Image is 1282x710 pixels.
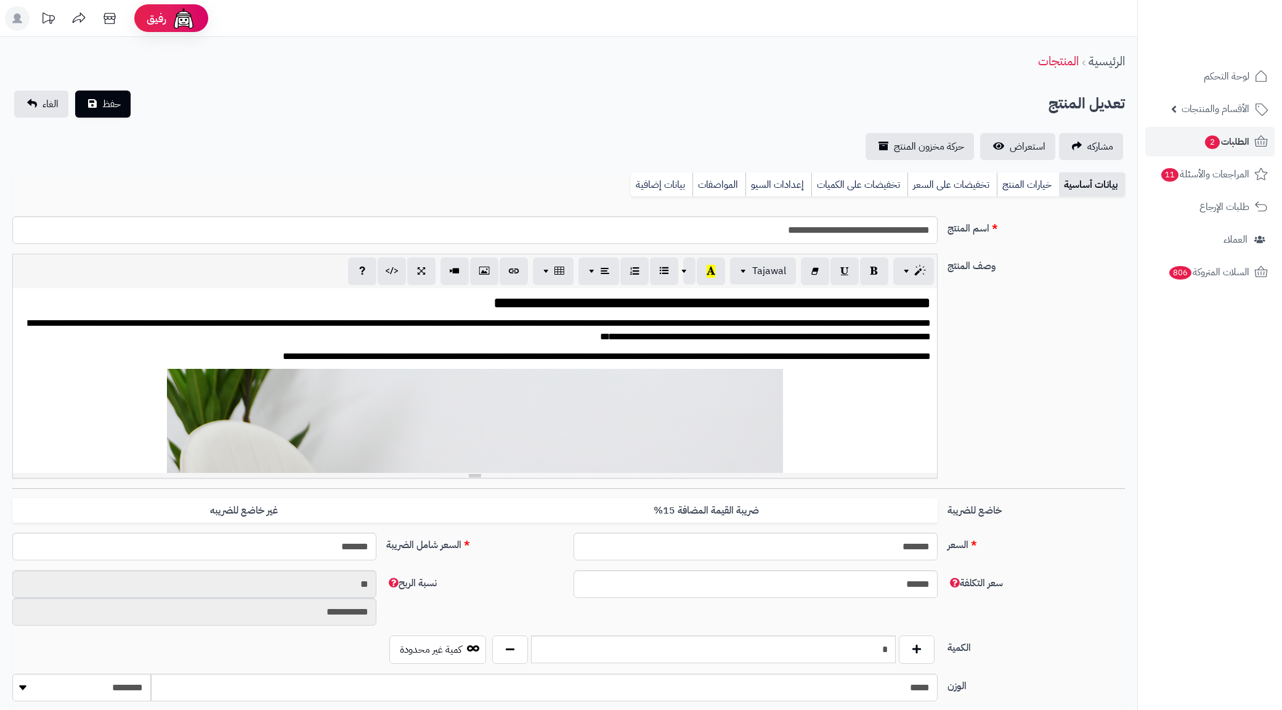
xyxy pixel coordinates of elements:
[866,133,974,160] a: حركة مخزون المنتج
[745,172,811,197] a: إعدادات السيو
[1145,62,1275,91] a: لوحة التحكم
[692,172,745,197] a: المواصفات
[43,97,59,111] span: الغاء
[386,576,437,591] span: نسبة الربح
[980,133,1055,160] a: استعراض
[752,264,786,278] span: Tajawal
[1145,159,1275,189] a: المراجعات والأسئلة11
[943,533,1130,552] label: السعر
[943,674,1130,693] label: الوزن
[1087,139,1113,154] span: مشاركه
[1168,264,1249,281] span: السلات المتروكة
[1010,139,1045,154] span: استعراض
[1223,231,1248,248] span: العملاء
[943,498,1130,518] label: خاضع للضريبة
[1198,31,1270,57] img: logo-2.png
[1049,91,1125,116] h2: تعديل المنتج
[730,257,796,284] button: Tajawal
[381,533,569,552] label: السعر شامل الضريبة
[1161,168,1179,182] span: 11
[1145,257,1275,287] a: السلات المتروكة806
[1204,68,1249,85] span: لوحة التحكم
[943,635,1130,655] label: الكمية
[947,576,1003,591] span: سعر التكلفة
[1199,198,1249,216] span: طلبات الإرجاع
[1038,52,1079,70] a: المنتجات
[1169,266,1191,280] span: 806
[1205,135,1220,149] span: 2
[1145,127,1275,156] a: الطلبات2
[1089,52,1125,70] a: الرئيسية
[997,172,1059,197] a: خيارات المنتج
[171,6,196,31] img: ai-face.png
[894,139,964,154] span: حركة مخزون المنتج
[12,498,475,523] label: غير خاضع للضريبه
[1204,133,1249,150] span: الطلبات
[1145,225,1275,254] a: العملاء
[1160,166,1249,183] span: المراجعات والأسئلة
[1059,172,1125,197] a: بيانات أساسية
[1145,192,1275,222] a: طلبات الإرجاع
[147,11,166,26] span: رفيق
[14,91,68,118] a: الغاء
[75,91,131,118] button: حفظ
[943,216,1130,236] label: اسم المنتج
[907,172,997,197] a: تخفيضات على السعر
[1182,100,1249,118] span: الأقسام والمنتجات
[475,498,938,523] label: ضريبة القيمة المضافة 15%
[811,172,907,197] a: تخفيضات على الكميات
[1059,133,1123,160] a: مشاركه
[102,97,121,111] span: حفظ
[631,172,692,197] a: بيانات إضافية
[943,254,1130,273] label: وصف المنتج
[33,6,63,34] a: تحديثات المنصة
